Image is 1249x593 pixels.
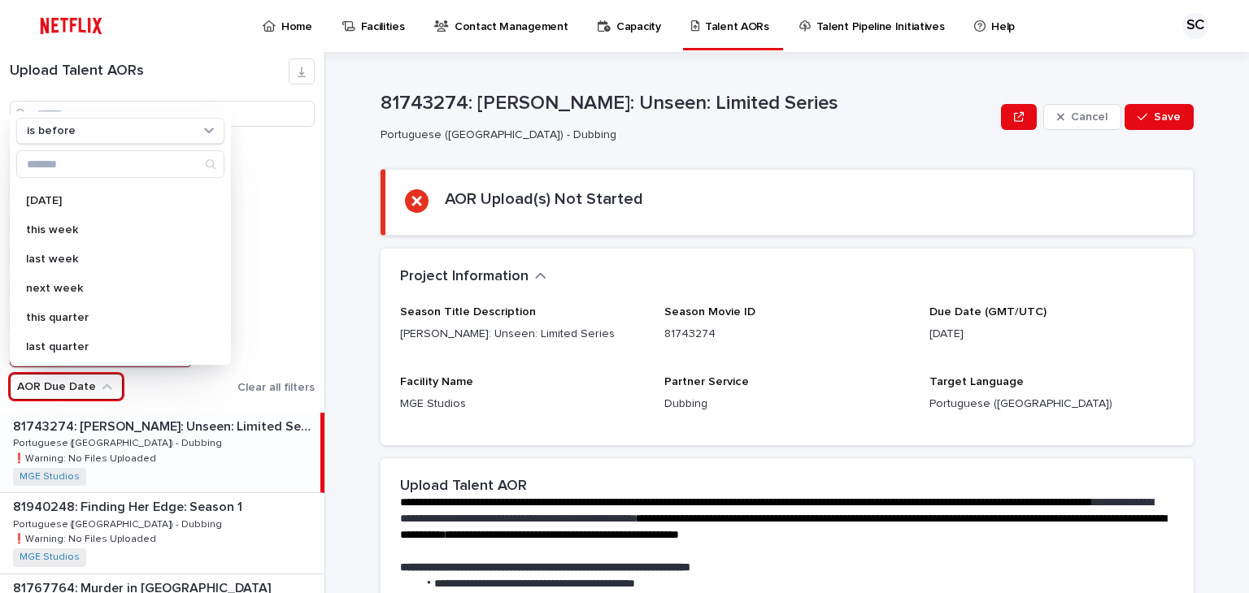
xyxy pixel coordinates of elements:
p: is before [27,124,76,138]
p: next week [26,283,198,294]
h2: AOR Upload(s) Not Started [445,189,643,209]
p: ❗️Warning: No Files Uploaded [13,530,159,545]
p: [DATE] [929,326,1174,343]
h1: Upload Talent AORs [10,63,289,80]
span: Due Date (GMT/UTC) [929,306,1047,318]
span: Season Movie ID [664,306,755,318]
p: Portuguese ([GEOGRAPHIC_DATA]) - Dubbing [13,516,225,530]
button: Cancel [1043,104,1121,130]
span: Season Title Description [400,306,536,318]
p: [PERSON_NAME]: Unseen: Limited Series [400,326,645,343]
h2: Upload Talent AOR [400,478,527,496]
div: Search [16,150,224,178]
div: SC [1182,13,1208,39]
input: Search [17,151,224,177]
p: this quarter [26,312,198,323]
p: last quarter [26,341,198,353]
span: Target Language [929,376,1024,387]
button: AOR Due Date [10,374,123,400]
p: last week [26,253,198,265]
span: Clear all filters [237,382,315,393]
p: Portuguese ([GEOGRAPHIC_DATA]) - Dubbing [13,435,225,449]
p: ❗️Warning: No Files Uploaded [13,450,159,465]
p: Portuguese ([GEOGRAPHIC_DATA]) - Dubbing [381,128,988,142]
span: Partner Service [664,376,749,387]
a: MGE Studios [20,471,80,483]
img: ifQbXi3ZQGMSEF7WDB7W [33,10,110,42]
button: Save [1125,104,1194,130]
span: Save [1154,111,1181,123]
p: 81940248: Finding Her Edge: Season 1 [13,496,246,515]
p: 81743274 [664,326,909,343]
a: MGE Studios [20,552,80,563]
p: 81743274: [PERSON_NAME]: Unseen: Limited Series [381,92,994,115]
p: 81743274: Alejandro Sanz: Unseen: Limited Series [13,416,317,435]
button: Project Information [400,268,546,286]
p: MGE Studios [400,396,645,413]
input: Search [10,101,315,127]
p: Dubbing [664,396,909,413]
p: [DATE] [26,195,198,206]
span: Cancel [1071,111,1108,123]
p: this week [26,224,198,236]
span: Facility Name [400,376,473,387]
h2: Project Information [400,268,529,286]
button: Clear all filters [231,375,315,400]
p: Portuguese ([GEOGRAPHIC_DATA]) [929,396,1174,413]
